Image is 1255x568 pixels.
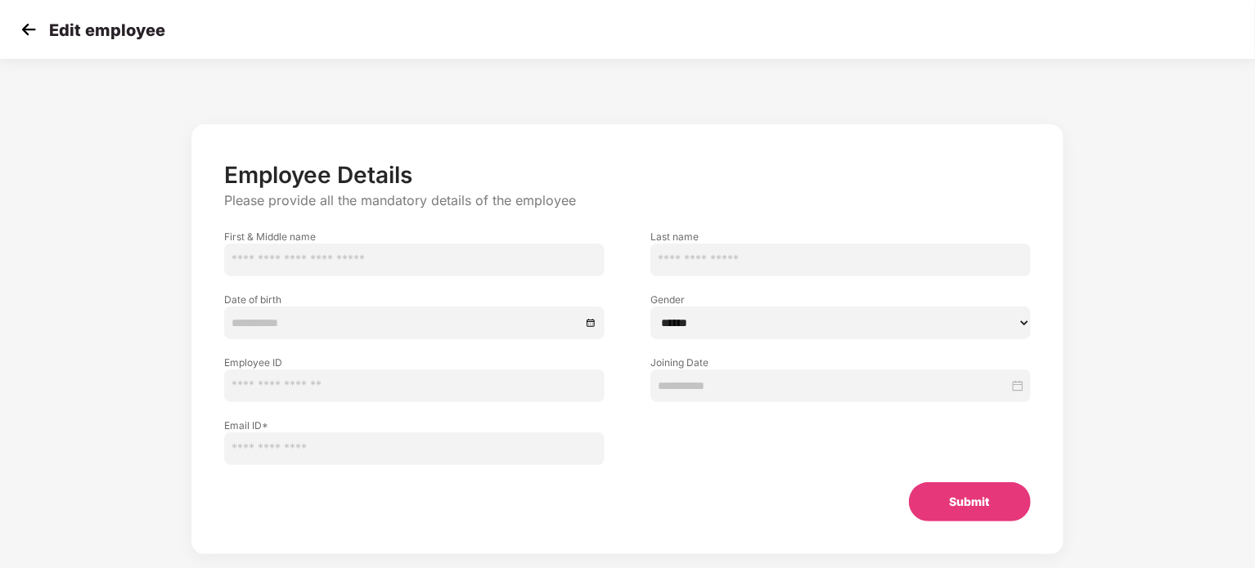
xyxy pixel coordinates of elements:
p: Edit employee [49,20,165,40]
label: Joining Date [650,356,1031,369]
p: Please provide all the mandatory details of the employee [224,192,1030,209]
label: Date of birth [224,293,605,306]
label: First & Middle name [224,230,605,244]
img: svg+xml;base64,PHN2ZyB4bWxucz0iaHR0cDovL3d3dy53My5vcmcvMjAwMC9zdmciIHdpZHRoPSIzMCIgaGVpZ2h0PSIzMC... [16,17,41,42]
p: Employee Details [224,161,1030,189]
label: Last name [650,230,1031,244]
label: Employee ID [224,356,605,369]
label: Email ID [224,418,605,432]
button: Submit [909,482,1031,521]
label: Gender [650,293,1031,306]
